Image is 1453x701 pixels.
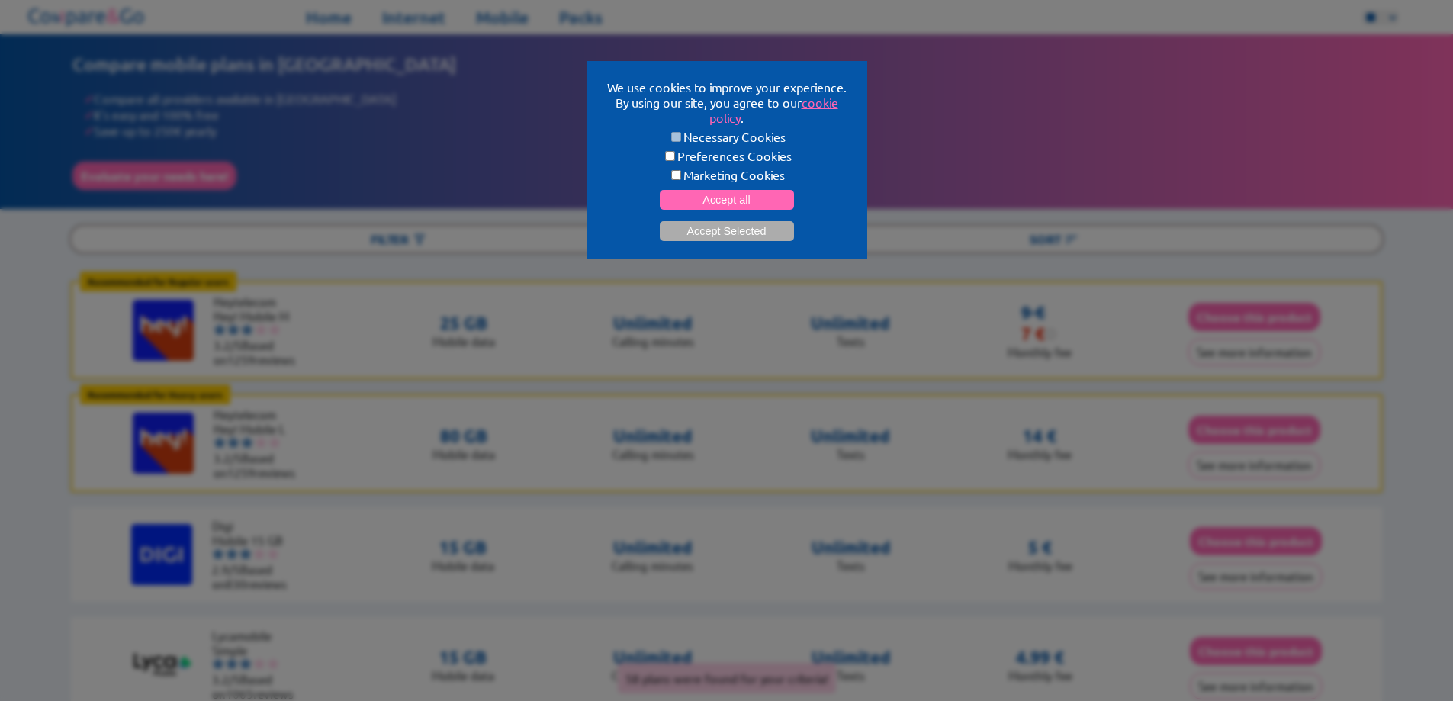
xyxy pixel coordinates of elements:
label: Preferences Cookies [605,148,849,163]
input: Necessary Cookies [671,132,681,142]
label: Necessary Cookies [605,129,849,144]
input: Marketing Cookies [671,170,681,180]
a: cookie policy [709,95,838,125]
button: Accept all [660,190,794,210]
p: We use cookies to improve your experience. By using our site, you agree to our . [605,79,849,125]
label: Marketing Cookies [605,167,849,182]
button: Accept Selected [660,221,794,241]
input: Preferences Cookies [665,151,675,161]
